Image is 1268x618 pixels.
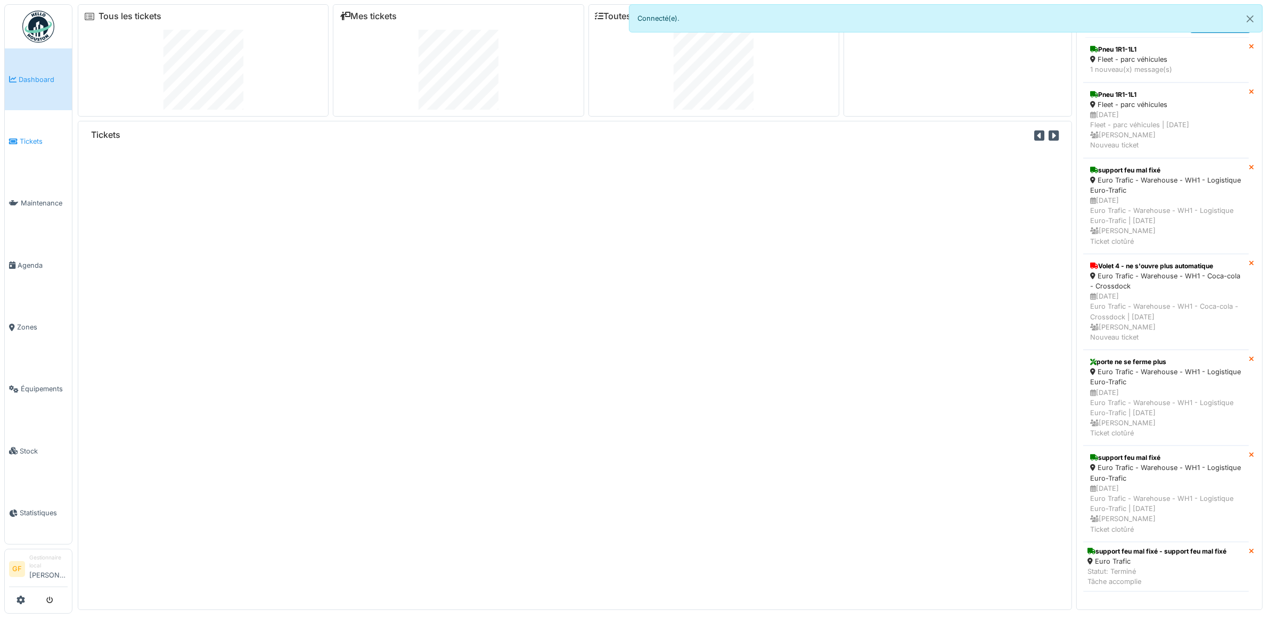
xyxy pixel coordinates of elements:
[1090,166,1242,175] div: support feu mal fixé
[1083,350,1249,446] a: porte ne se ferme plus Euro Trafic - Warehouse - WH1 - Logistique Euro-Trafic [DATE]Euro Trafic -...
[1238,5,1262,33] button: Close
[1090,453,1242,463] div: support feu mal fixé
[1090,463,1242,483] div: Euro Trafic - Warehouse - WH1 - Logistique Euro-Trafic
[29,554,68,584] li: [PERSON_NAME]
[9,561,25,577] li: GF
[1083,158,1249,254] a: support feu mal fixé Euro Trafic - Warehouse - WH1 - Logistique Euro-Trafic [DATE]Euro Trafic - W...
[17,322,68,332] span: Zones
[1090,291,1242,342] div: [DATE] Euro Trafic - Warehouse - WH1 - Coca-cola - Crossdock | [DATE] [PERSON_NAME] Nouveau ticket
[20,136,68,146] span: Tickets
[1090,367,1242,387] div: Euro Trafic - Warehouse - WH1 - Logistique Euro-Trafic
[1090,54,1242,64] div: Fleet - parc véhicules
[19,75,68,85] span: Dashboard
[1083,83,1249,158] a: Pneu 1R1-1L1 Fleet - parc véhicules [DATE]Fleet - parc véhicules | [DATE] [PERSON_NAME]Nouveau ti...
[1090,175,1242,195] div: Euro Trafic - Warehouse - WH1 - Logistique Euro-Trafic
[1090,261,1242,271] div: Volet 4 - ne s'ouvre plus automatique
[340,11,397,21] a: Mes tickets
[1090,45,1242,54] div: Pneu 1R1-1L1
[1083,254,1249,350] a: Volet 4 - ne s'ouvre plus automatique Euro Trafic - Warehouse - WH1 - Coca-cola - Crossdock [DATE...
[1090,110,1242,151] div: [DATE] Fleet - parc véhicules | [DATE] [PERSON_NAME] Nouveau ticket
[1083,446,1249,541] a: support feu mal fixé Euro Trafic - Warehouse - WH1 - Logistique Euro-Trafic [DATE]Euro Trafic - W...
[1090,100,1242,110] div: Fleet - parc véhicules
[1087,566,1226,587] div: Statut: Terminé Tâche accomplie
[5,172,72,234] a: Maintenance
[5,48,72,110] a: Dashboard
[21,198,68,208] span: Maintenance
[20,508,68,518] span: Statistiques
[91,130,120,140] h6: Tickets
[9,554,68,587] a: GF Gestionnaire local[PERSON_NAME]
[5,110,72,172] a: Tickets
[29,554,68,570] div: Gestionnaire local
[1090,195,1242,246] div: [DATE] Euro Trafic - Warehouse - WH1 - Logistique Euro-Trafic | [DATE] [PERSON_NAME] Ticket clotûré
[1090,90,1242,100] div: Pneu 1R1-1L1
[1090,388,1242,439] div: [DATE] Euro Trafic - Warehouse - WH1 - Logistique Euro-Trafic | [DATE] [PERSON_NAME] Ticket clotûré
[629,4,1263,32] div: Connecté(e).
[99,11,161,21] a: Tous les tickets
[5,234,72,296] a: Agenda
[1090,271,1242,291] div: Euro Trafic - Warehouse - WH1 - Coca-cola - Crossdock
[1087,547,1226,556] div: support feu mal fixé - support feu mal fixé
[595,11,675,21] a: Toutes les tâches
[5,482,72,544] a: Statistiques
[18,260,68,270] span: Agenda
[1090,357,1242,367] div: porte ne se ferme plus
[5,296,72,358] a: Zones
[21,384,68,394] span: Équipements
[1083,542,1249,592] a: support feu mal fixé - support feu mal fixé Euro Trafic Statut: TerminéTâche accomplie
[22,11,54,43] img: Badge_color-CXgf-gQk.svg
[5,358,72,420] a: Équipements
[1090,483,1242,534] div: [DATE] Euro Trafic - Warehouse - WH1 - Logistique Euro-Trafic | [DATE] [PERSON_NAME] Ticket clotûré
[1087,556,1226,566] div: Euro Trafic
[20,446,68,456] span: Stock
[1090,64,1242,75] div: 1 nouveau(x) message(s)
[1083,37,1249,82] a: Pneu 1R1-1L1 Fleet - parc véhicules 1 nouveau(x) message(s)
[5,420,72,482] a: Stock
